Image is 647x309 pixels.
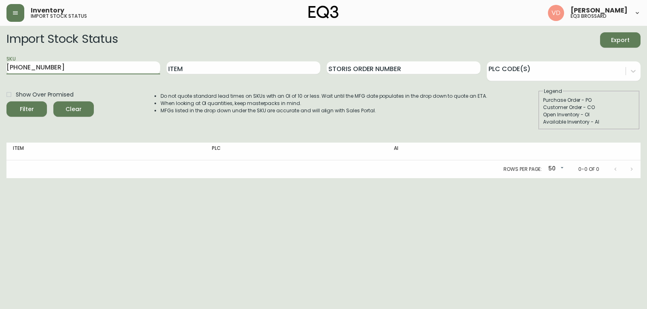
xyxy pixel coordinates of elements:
h5: import stock status [31,14,87,19]
button: Export [600,32,641,48]
th: AI [387,143,533,160]
li: MFGs listed in the drop down under the SKU are accurate and will align with Sales Portal. [161,107,487,114]
button: Filter [6,101,47,117]
div: Available Inventory - AI [543,118,635,126]
h2: Import Stock Status [6,32,118,48]
th: Item [6,143,205,160]
span: Show Over Promised [16,90,74,99]
div: Filter [20,104,34,114]
button: Clear [53,101,94,117]
li: Do not quote standard lead times on SKUs with an OI of 10 or less. Wait until the MFG date popula... [161,92,487,100]
div: 50 [545,162,565,176]
legend: Legend [543,88,563,95]
p: 0-0 of 0 [578,166,599,173]
div: Customer Order - CO [543,104,635,111]
div: Open Inventory - OI [543,111,635,118]
img: logo [309,6,338,19]
span: Export [607,35,634,45]
img: 34cbe8de67806989076631741e6a7c6b [548,5,564,21]
h5: eq3 brossard [571,14,607,19]
p: Rows per page: [503,166,542,173]
div: Purchase Order - PO [543,97,635,104]
span: [PERSON_NAME] [571,7,628,14]
span: Clear [60,104,87,114]
th: PLC [205,143,387,160]
span: Inventory [31,7,64,14]
li: When looking at OI quantities, keep masterpacks in mind. [161,100,487,107]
